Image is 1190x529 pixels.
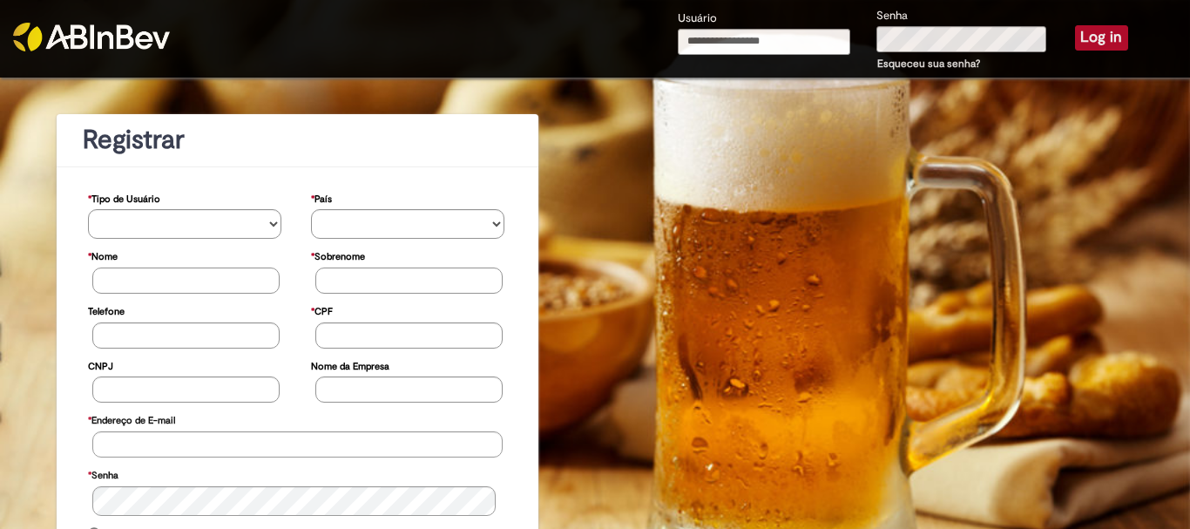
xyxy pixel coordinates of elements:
[88,461,118,486] label: Senha
[88,185,160,210] label: Tipo de Usuário
[311,242,365,268] label: Sobrenome
[678,10,717,27] label: Usuário
[1075,25,1128,50] button: Log in
[88,406,175,431] label: Endereço de E-mail
[88,297,125,322] label: Telefone
[88,242,118,268] label: Nome
[83,125,512,154] h1: Registrar
[311,185,332,210] label: País
[876,8,908,24] label: Senha
[88,352,113,377] label: CNPJ
[13,23,170,51] img: ABInbev-white.png
[877,57,980,71] a: Esqueceu sua senha?
[311,297,333,322] label: CPF
[311,352,389,377] label: Nome da Empresa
